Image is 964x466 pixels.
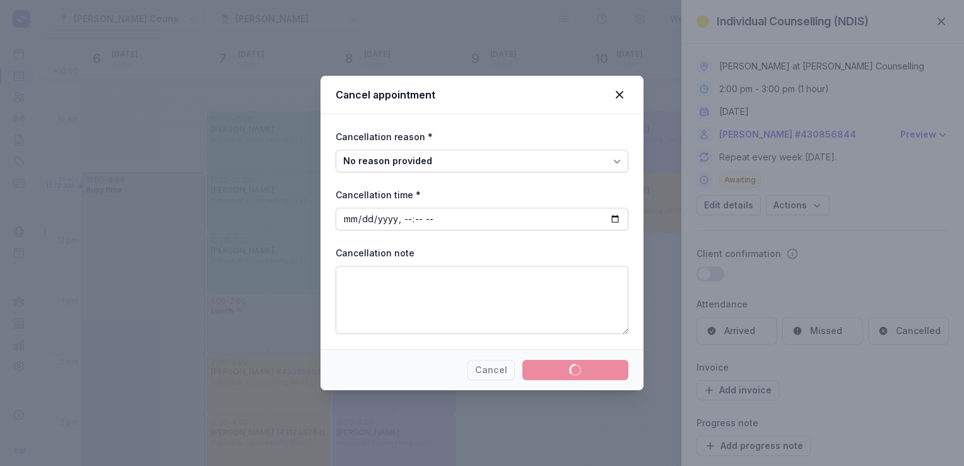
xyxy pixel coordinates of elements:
div: Cancellation reason * [336,129,628,145]
button: Cancel [467,360,515,380]
div: No reason provided [343,153,432,169]
div: Cancellation note [336,246,628,261]
span: Cancel [475,362,507,378]
div: Cancellation time * [336,188,628,203]
div: Cancel appointment [336,87,611,102]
